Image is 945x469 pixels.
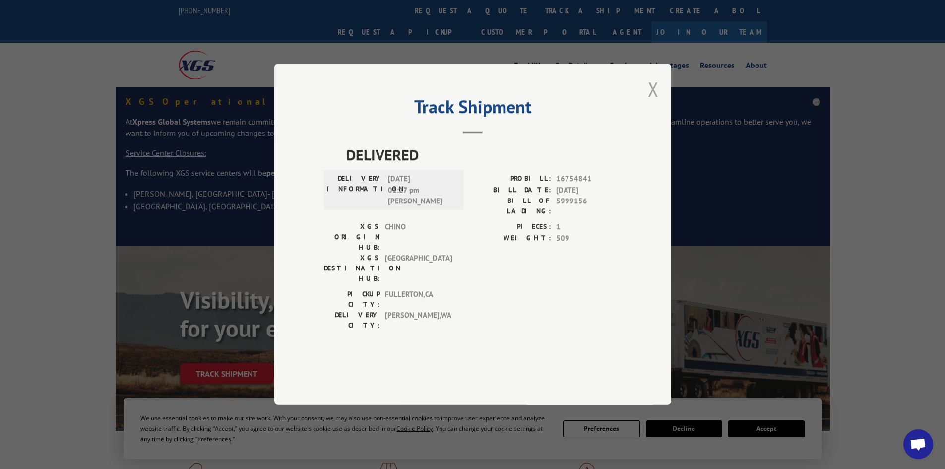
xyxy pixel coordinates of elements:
[324,100,622,119] h2: Track Shipment
[473,174,551,185] label: PROBILL:
[473,222,551,233] label: PIECES:
[648,76,659,102] button: Close modal
[903,429,933,459] a: Open chat
[556,174,622,185] span: 16754841
[346,144,622,166] span: DELIVERED
[556,196,622,217] span: 5999156
[385,289,452,310] span: FULLERTON , CA
[324,253,380,284] label: XGS DESTINATION HUB:
[556,222,622,233] span: 1
[327,174,383,207] label: DELIVERY INFORMATION:
[556,185,622,196] span: [DATE]
[385,222,452,253] span: CHINO
[473,196,551,217] label: BILL OF LADING:
[388,174,455,207] span: [DATE] 01:27 pm [PERSON_NAME]
[324,289,380,310] label: PICKUP CITY:
[324,310,380,331] label: DELIVERY CITY:
[385,310,452,331] span: [PERSON_NAME] , WA
[473,185,551,196] label: BILL DATE:
[556,233,622,244] span: 509
[385,253,452,284] span: [GEOGRAPHIC_DATA]
[324,222,380,253] label: XGS ORIGIN HUB:
[473,233,551,244] label: WEIGHT:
